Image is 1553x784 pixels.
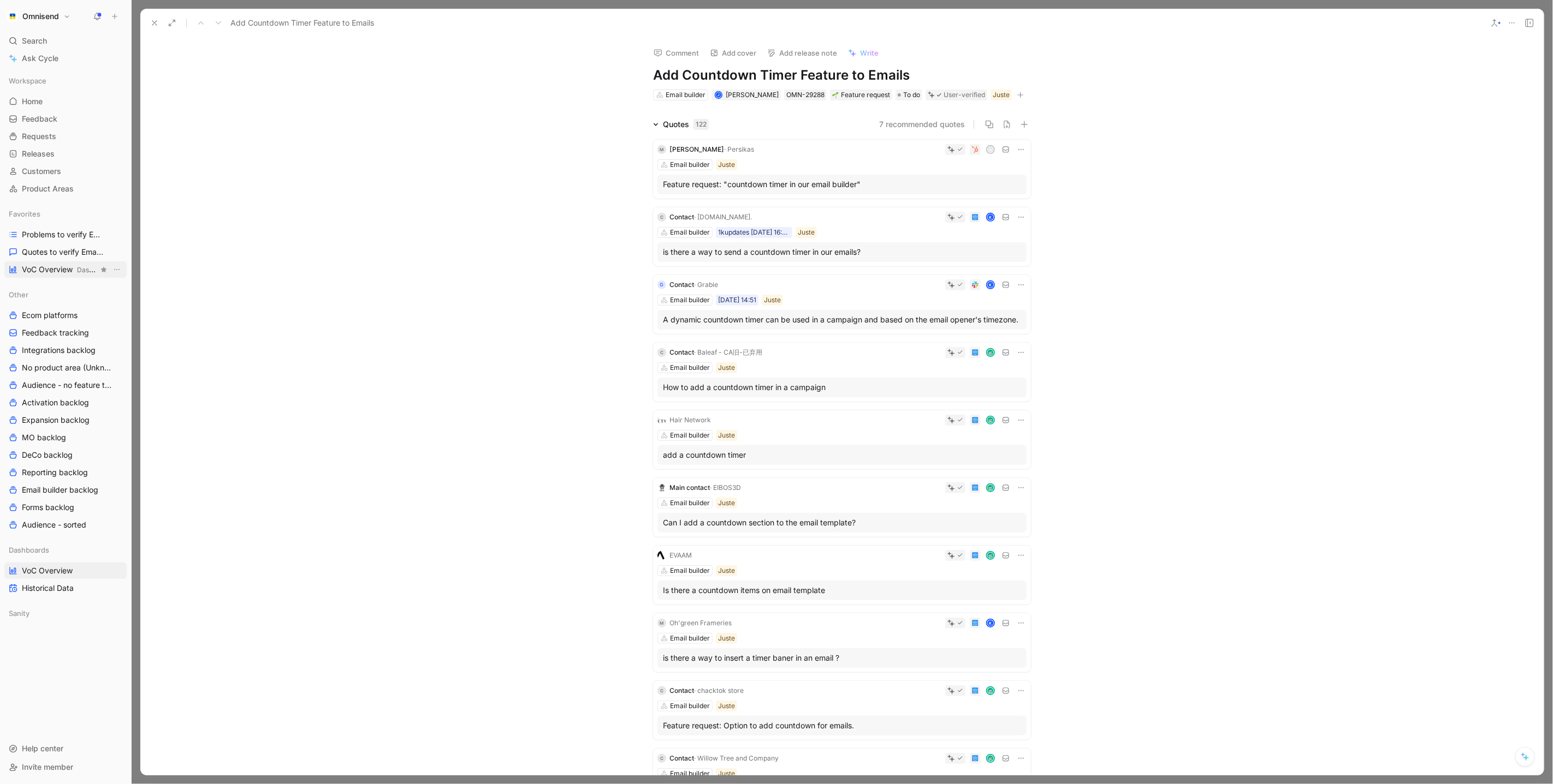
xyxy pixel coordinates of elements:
[666,89,706,100] div: Email builder
[22,467,88,478] span: Reporting backlog
[22,264,98,276] span: VoC Overview
[22,502,74,513] span: Forms backlog
[670,362,710,373] div: Email builder
[670,565,710,576] div: Email builder
[670,227,710,238] div: Email builder
[4,226,127,243] a: Problems to verify Email Builder
[670,633,710,644] div: Email builder
[718,768,735,779] div: Juste
[832,92,839,98] img: 🌱
[669,213,694,221] span: Contact
[22,415,90,426] span: Expansion backlog
[987,552,994,559] img: avatar
[22,362,112,373] span: No product area (Unknowns)
[670,295,710,306] div: Email builder
[670,430,710,441] div: Email builder
[669,550,692,561] div: EVAAM
[663,448,1021,462] div: add a countdown timer
[657,145,666,154] div: M
[22,744,63,753] span: Help center
[4,146,127,162] a: Releases
[22,519,86,530] span: Audience - sorted
[669,348,694,356] span: Contact
[718,159,735,170] div: Juste
[663,118,709,131] div: Quotes
[7,11,18,22] img: Omnisend
[710,483,741,492] span: · EIBOS3D
[669,754,694,762] span: Contact
[693,119,709,130] div: 122
[22,583,74,594] span: Historical Data
[903,89,920,100] span: To do
[9,608,29,619] span: Sanity
[657,754,666,763] div: C
[694,348,762,356] span: · Baleaf - CA旧-已弃用
[4,307,127,324] a: Ecom platforms
[22,131,56,142] span: Requests
[4,394,127,411] a: Activation backlog
[4,111,127,127] a: Feedback
[22,450,73,460] span: DeCo backlog
[9,208,40,219] span: Favorites
[4,605,127,625] div: Sanity
[718,362,735,373] div: Juste
[993,89,1010,100] div: Juste
[669,280,694,289] span: Contact
[4,286,127,533] div: OtherEcom platformsFeedback trackingIntegrations backlogNo product area (Unknowns)Audience - no f...
[22,52,58,65] span: Ask Cycle
[669,483,710,492] span: Main contact
[726,91,779,99] span: [PERSON_NAME]
[22,345,96,356] span: Integrations backlog
[4,542,127,558] div: Dashboards
[9,544,49,555] span: Dashboards
[22,380,112,391] span: Audience - no feature tag
[22,327,89,338] span: Feedback tracking
[669,145,724,153] span: [PERSON_NAME]
[4,206,127,222] div: Favorites
[718,701,735,711] div: Juste
[705,45,761,61] button: Add cover
[9,75,46,86] span: Workspace
[715,92,721,98] div: J
[657,348,666,357] div: C
[798,227,815,238] div: Juste
[4,740,127,757] div: Help center
[22,432,66,443] span: MO backlog
[230,16,374,29] span: Add Countdown Timer Feature to Emails
[718,295,756,306] div: [DATE] 14:51
[22,11,59,21] h1: Omnisend
[22,34,47,47] span: Search
[669,686,694,695] span: Contact
[987,417,994,424] img: avatar
[663,178,1021,191] div: Feature request: "countdown timer in our email builder"
[22,397,89,408] span: Activation backlog
[22,183,74,194] span: Product Areas
[657,280,666,289] div: G
[9,289,28,300] span: Other
[4,759,127,775] div: Invite member
[670,498,710,508] div: Email builder
[669,618,732,629] div: Oh'green Frameries
[4,580,127,596] a: Historical Data
[764,295,781,306] div: Juste
[4,33,127,49] div: Search
[987,146,994,153] div: A
[860,48,879,58] span: Write
[4,9,73,24] button: OmnisendOmnisend
[786,89,825,100] div: OMN-29288
[987,755,994,762] img: avatar
[4,499,127,516] a: Forms backlog
[694,280,718,289] span: · Grabie
[4,163,127,179] a: Customers
[670,159,710,170] div: Email builder
[4,562,127,579] a: VoC Overview
[4,261,127,278] a: VoC OverviewDashboardsView actions
[657,483,666,492] img: logo
[987,214,994,221] div: K
[987,349,994,356] img: avatar
[22,484,98,495] span: Email builder backlog
[4,464,127,481] a: Reporting backlog
[4,447,127,463] a: DeCo backlog
[694,754,779,762] span: · Willow Tree and Company
[22,565,73,576] span: VoC Overview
